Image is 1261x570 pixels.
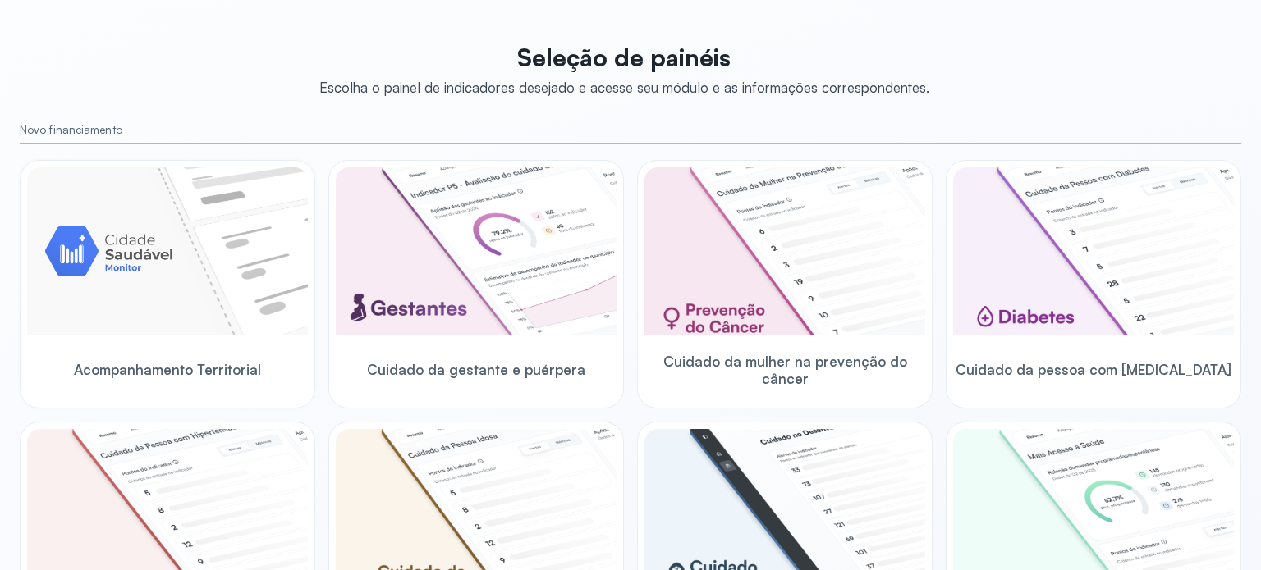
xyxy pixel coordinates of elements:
img: placeholder-module-ilustration.png [27,167,308,335]
small: Novo financiamento [20,123,1241,137]
span: Cuidado da mulher na prevenção do câncer [644,353,925,388]
span: Acompanhamento Territorial [74,361,261,378]
span: Cuidado da gestante e puérpera [367,361,585,378]
p: Seleção de painéis [319,43,929,72]
span: Cuidado da pessoa com [MEDICAL_DATA] [956,361,1231,378]
img: woman-cancer-prevention-care.png [644,167,925,335]
div: Escolha o painel de indicadores desejado e acesse seu módulo e as informações correspondentes. [319,79,929,96]
img: pregnants.png [336,167,617,335]
img: diabetics.png [953,167,1234,335]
